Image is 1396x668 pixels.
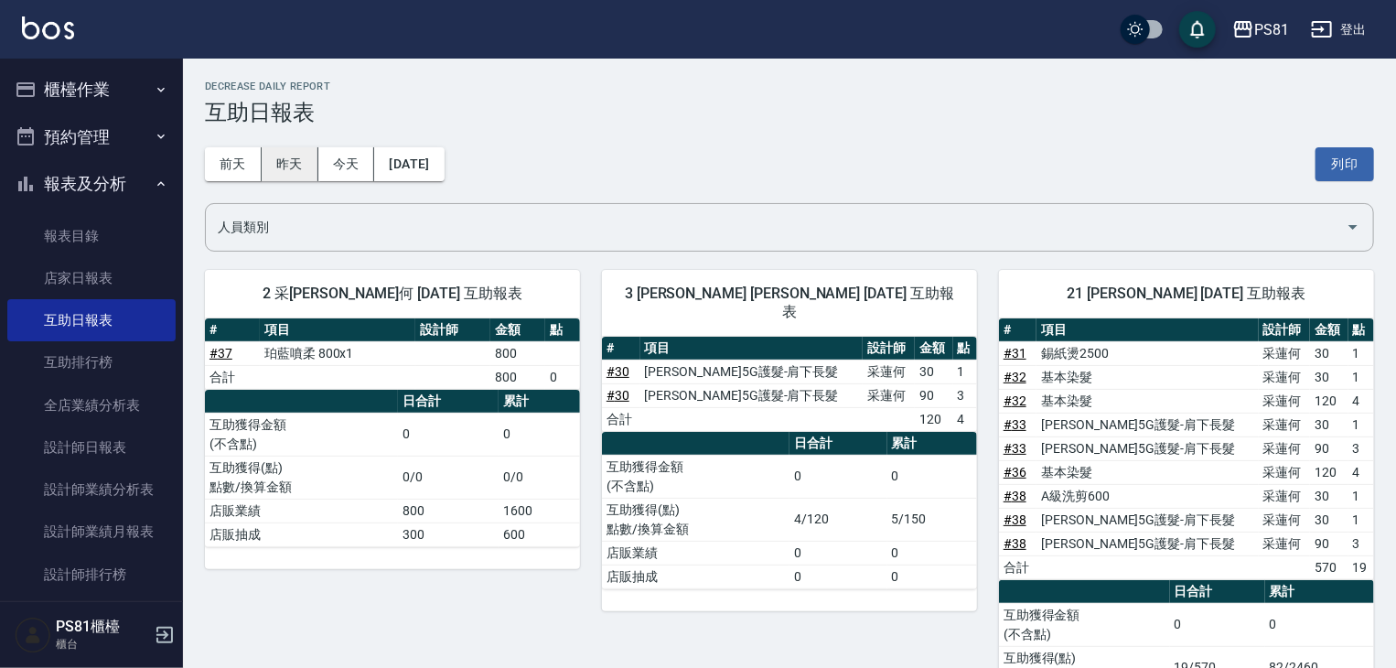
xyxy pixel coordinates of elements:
[1036,389,1258,413] td: 基本染髮
[260,318,415,342] th: 項目
[1259,365,1311,389] td: 采蓮何
[1259,484,1311,508] td: 采蓮何
[56,636,149,652] p: 櫃台
[999,318,1036,342] th: #
[953,383,977,407] td: 3
[260,341,415,365] td: 珀藍噴柔 800x1
[398,499,499,523] td: 800
[227,285,558,303] span: 2 采[PERSON_NAME]何 [DATE] 互助報表
[205,523,398,546] td: 店販抽成
[56,618,149,636] h5: PS81櫃檯
[490,365,545,389] td: 800
[1304,13,1374,47] button: 登出
[1348,365,1374,389] td: 1
[1348,484,1374,508] td: 1
[499,456,580,499] td: 0/0
[607,388,629,403] a: #30
[398,413,499,456] td: 0
[602,337,640,361] th: #
[863,360,915,383] td: 采蓮何
[602,541,789,565] td: 店販業績
[1348,460,1374,484] td: 4
[22,16,74,39] img: Logo
[499,413,580,456] td: 0
[1348,508,1374,532] td: 1
[1348,555,1374,579] td: 19
[262,147,318,181] button: 昨天
[1036,318,1258,342] th: 項目
[953,407,977,431] td: 4
[789,432,887,456] th: 日合計
[213,211,1338,243] input: 人員名稱
[1036,460,1258,484] td: 基本染髮
[1259,413,1311,436] td: 采蓮何
[1265,580,1374,604] th: 累計
[1310,555,1348,579] td: 570
[1348,341,1374,365] td: 1
[1254,18,1289,41] div: PS81
[1315,147,1374,181] button: 列印
[1036,436,1258,460] td: [PERSON_NAME]5G護髮-肩下長髮
[1348,436,1374,460] td: 3
[205,100,1374,125] h3: 互助日報表
[7,341,176,383] a: 互助排行榜
[1310,389,1348,413] td: 120
[1310,460,1348,484] td: 120
[1021,285,1352,303] span: 21 [PERSON_NAME] [DATE] 互助報表
[205,365,260,389] td: 合計
[1310,532,1348,555] td: 90
[1004,393,1026,408] a: #32
[1004,417,1026,432] a: #33
[602,565,789,588] td: 店販抽成
[602,337,977,432] table: a dense table
[640,337,864,361] th: 項目
[999,318,1374,580] table: a dense table
[1259,436,1311,460] td: 采蓮何
[7,384,176,426] a: 全店業績分析表
[887,498,977,541] td: 5/150
[1310,436,1348,460] td: 90
[1310,413,1348,436] td: 30
[1310,341,1348,365] td: 30
[499,499,580,523] td: 1600
[398,523,499,546] td: 300
[1004,489,1026,503] a: #38
[415,318,490,342] th: 設計師
[7,215,176,257] a: 報表目錄
[999,603,1170,646] td: 互助獲得金額 (不含點)
[999,555,1036,579] td: 合計
[602,407,640,431] td: 合計
[209,346,232,361] a: #37
[205,390,580,547] table: a dense table
[1348,413,1374,436] td: 1
[1338,212,1368,242] button: Open
[7,160,176,208] button: 報表及分析
[205,318,260,342] th: #
[1259,460,1311,484] td: 采蓮何
[7,113,176,161] button: 預約管理
[1259,389,1311,413] td: 采蓮何
[1004,346,1026,361] a: #31
[7,257,176,299] a: 店家日報表
[1036,508,1258,532] td: [PERSON_NAME]5G護髮-肩下長髮
[1004,465,1026,479] a: #36
[602,455,789,498] td: 互助獲得金額 (不含點)
[1004,370,1026,384] a: #32
[398,390,499,414] th: 日合計
[7,299,176,341] a: 互助日報表
[1310,318,1348,342] th: 金額
[490,318,545,342] th: 金額
[545,318,580,342] th: 點
[205,456,398,499] td: 互助獲得(點) 點數/換算金額
[398,456,499,499] td: 0/0
[915,360,953,383] td: 30
[490,341,545,365] td: 800
[205,413,398,456] td: 互助獲得金額 (不含點)
[1310,484,1348,508] td: 30
[1036,484,1258,508] td: A級洗剪600
[1036,365,1258,389] td: 基本染髮
[205,318,580,390] table: a dense table
[205,499,398,523] td: 店販業績
[1310,508,1348,532] td: 30
[1170,603,1265,646] td: 0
